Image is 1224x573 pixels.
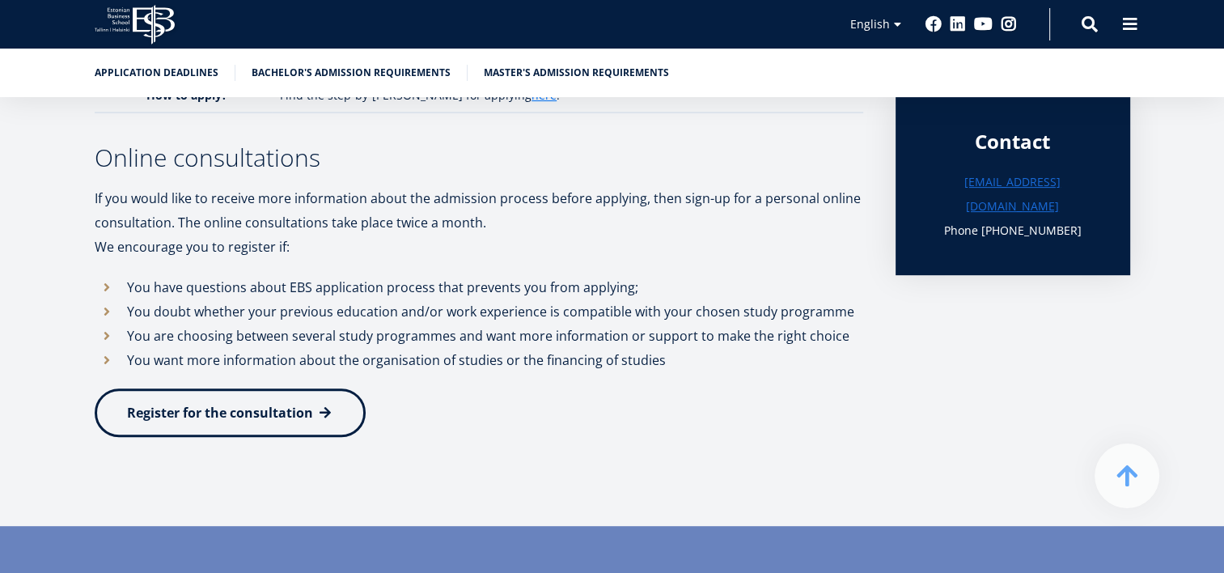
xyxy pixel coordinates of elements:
[252,65,451,81] a: Bachelor's admission requirements
[95,388,366,437] a: Register for the consultation
[95,299,863,324] li: You doubt whether your previous education and/or work experience is compatible with your chosen s...
[974,16,993,32] a: Youtube
[95,275,863,299] li: You have questions about EBS application process that prevents you from applying;
[1001,16,1017,32] a: Instagram
[95,146,863,170] h3: Online consultations
[950,16,966,32] a: Linkedin
[95,348,863,372] li: You want more information about the organisation of studies or the financing of studies
[95,235,863,259] p: We encourage you to register if:
[95,186,863,235] p: If you would like to receive more information about the admission process before applying, then s...
[484,65,669,81] a: Master's admission requirements
[95,65,218,81] a: Application deadlines
[95,324,863,348] li: You are choosing between several study programmes and want more information or support to make th...
[925,16,942,32] a: Facebook
[928,219,1098,243] h3: Phone [PHONE_NUMBER]
[928,170,1098,219] a: [EMAIL_ADDRESS][DOMAIN_NAME]
[928,129,1098,154] div: Contact
[127,404,313,422] span: Register for the consultation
